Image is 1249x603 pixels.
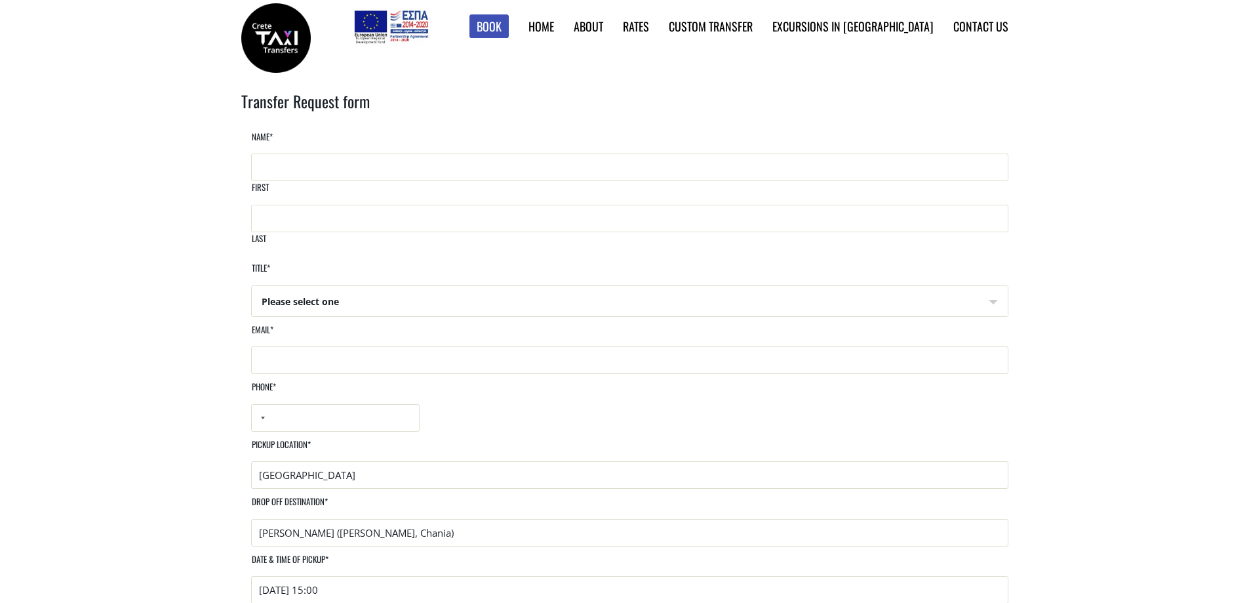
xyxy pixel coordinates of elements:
[528,18,554,35] a: Home
[241,30,311,43] a: Crete Taxi Transfers | Crete Taxi Transfers search results | Crete Taxi Transfers
[251,495,328,518] label: Drop off destination
[251,262,270,285] label: Title
[469,14,509,39] a: Book
[241,3,311,73] img: Crete Taxi Transfers | Crete Taxi Transfers search results | Crete Taxi Transfers
[574,18,603,35] a: About
[251,232,266,255] label: Last
[953,18,1008,35] a: Contact us
[251,181,269,204] label: First
[241,90,1008,131] h2: Transfer Request form
[251,323,273,346] label: Email
[623,18,649,35] a: Rates
[251,438,311,461] label: Pickup location
[772,18,934,35] a: Excursions in [GEOGRAPHIC_DATA]
[251,131,273,154] label: Name
[251,381,276,404] label: Phone
[252,286,1008,318] span: Please select one
[352,7,430,46] img: e-bannersEUERDF180X90.jpg
[252,405,269,431] div: Selected country
[669,18,753,35] a: Custom Transfer
[251,553,328,576] label: Date & time of pickup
